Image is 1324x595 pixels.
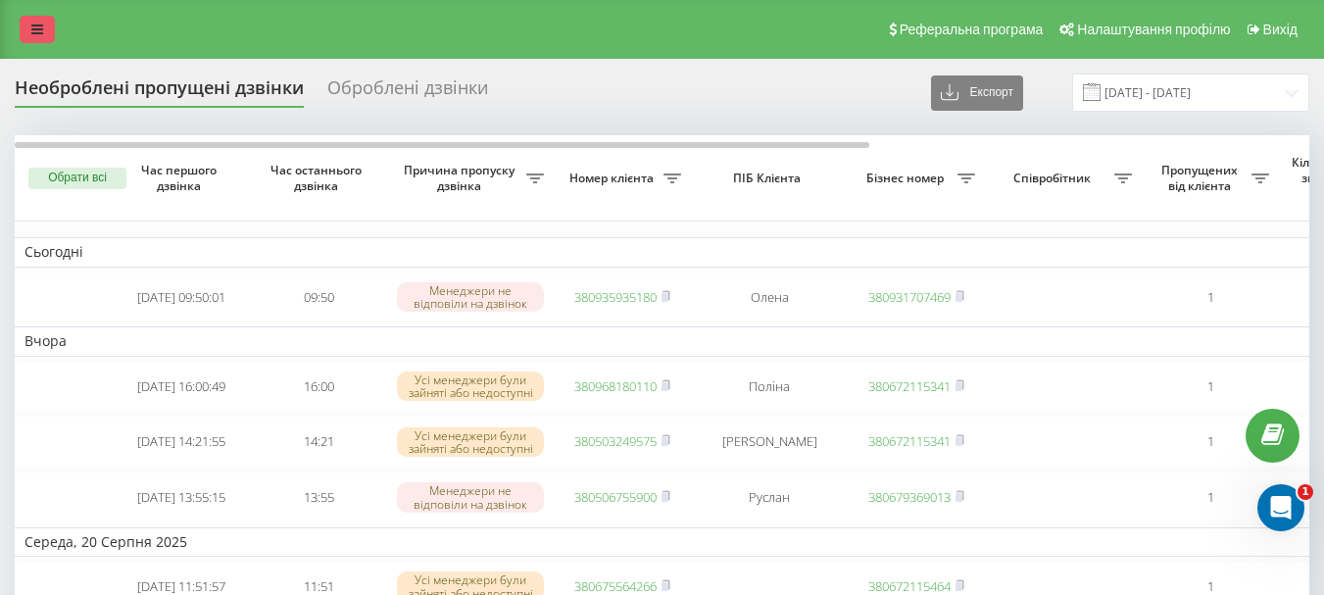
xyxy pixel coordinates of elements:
iframe: Intercom live chat [1257,484,1304,531]
td: 16:00 [250,361,387,413]
td: [DATE] 13:55:15 [113,471,250,523]
td: [PERSON_NAME] [691,416,848,468]
div: Менеджери не відповіли на дзвінок [397,282,544,312]
a: 380679369013 [868,488,951,506]
td: [DATE] 09:50:01 [113,272,250,323]
span: Реферальна програма [900,22,1044,37]
td: 1 [1142,361,1279,413]
td: [DATE] 14:21:55 [113,416,250,468]
span: Час останнього дзвінка [266,163,371,193]
a: 380503249575 [574,432,657,450]
span: Причина пропуску дзвінка [397,163,526,193]
td: [DATE] 16:00:49 [113,361,250,413]
span: Налаштування профілю [1077,22,1230,37]
td: 14:21 [250,416,387,468]
button: Експорт [931,75,1023,111]
div: Оброблені дзвінки [327,77,488,108]
span: Співробітник [995,171,1114,186]
a: 380672115341 [868,377,951,395]
a: 380672115464 [868,577,951,595]
div: Усі менеджери були зайняті або недоступні [397,372,544,401]
a: 380672115341 [868,432,951,450]
a: 380935935180 [574,288,657,306]
a: 380968180110 [574,377,657,395]
span: Вихід [1263,22,1298,37]
td: 1 [1142,416,1279,468]
div: Усі менеджери були зайняті або недоступні [397,427,544,457]
span: Номер клієнта [564,171,663,186]
span: Час першого дзвінка [128,163,234,193]
div: Менеджери не відповіли на дзвінок [397,482,544,512]
td: 1 [1142,471,1279,523]
td: 1 [1142,272,1279,323]
span: Бізнес номер [858,171,957,186]
div: Необроблені пропущені дзвінки [15,77,304,108]
span: ПІБ Клієнта [708,171,831,186]
button: Обрати всі [28,168,126,189]
td: 13:55 [250,471,387,523]
span: 1 [1298,484,1313,500]
td: Олена [691,272,848,323]
a: 380506755900 [574,488,657,506]
td: Руслан [691,471,848,523]
td: Поліна [691,361,848,413]
span: Пропущених від клієнта [1152,163,1251,193]
a: 380931707469 [868,288,951,306]
a: 380675564266 [574,577,657,595]
td: 09:50 [250,272,387,323]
